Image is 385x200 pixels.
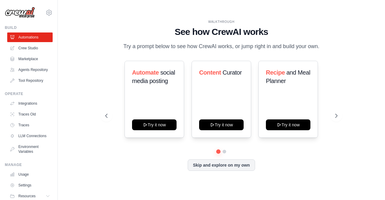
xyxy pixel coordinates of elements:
[188,159,255,171] button: Skip and explore on my own
[7,120,53,130] a: Traces
[105,20,337,24] div: WALKTHROUGH
[132,69,159,76] span: Automate
[7,65,53,75] a: Agents Repository
[5,25,53,30] div: Build
[7,180,53,190] a: Settings
[7,54,53,64] a: Marketplace
[199,69,221,76] span: Content
[266,119,310,130] button: Try it now
[5,162,53,167] div: Manage
[7,32,53,42] a: Automations
[18,194,35,198] span: Resources
[120,42,322,51] p: Try a prompt below to see how CrewAI works, or jump right in and build your own.
[7,99,53,108] a: Integrations
[223,69,242,76] span: Curator
[132,69,175,84] span: social media posting
[266,69,310,84] span: and Meal Planner
[5,91,53,96] div: Operate
[7,109,53,119] a: Traces Old
[266,69,285,76] span: Recipe
[7,142,53,156] a: Environment Variables
[105,26,337,37] h1: See how CrewAI works
[7,43,53,53] a: Crew Studio
[7,76,53,85] a: Tool Repository
[7,131,53,141] a: LLM Connections
[132,119,177,130] button: Try it now
[199,119,244,130] button: Try it now
[7,170,53,179] a: Usage
[5,7,35,18] img: Logo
